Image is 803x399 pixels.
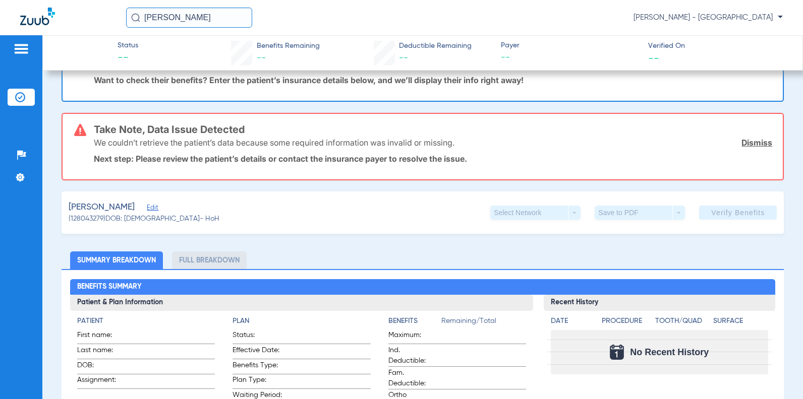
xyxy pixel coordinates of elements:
li: Full Breakdown [172,251,247,269]
span: Ind. Deductible: [388,345,438,366]
h4: Procedure [602,316,652,326]
span: First name: [77,330,127,344]
iframe: Chat Widget [753,351,803,399]
span: [PERSON_NAME] [69,201,135,214]
h4: Tooth/Quad [655,316,710,326]
h4: Patient [77,316,215,326]
span: -- [501,51,640,64]
span: -- [257,53,266,62]
span: DOB: [77,360,127,374]
span: Last name: [77,345,127,359]
app-breakdown-title: Surface [713,316,768,330]
span: (128043279) DOB: [DEMOGRAPHIC_DATA] - HoH [69,214,219,224]
img: Calendar [610,345,624,360]
span: Deductible Remaining [399,41,472,51]
app-breakdown-title: Benefits [388,316,441,330]
img: error-icon [74,124,86,136]
h3: Take Note, Data Issue Detected [94,124,773,135]
span: Remaining/Total [441,316,526,330]
app-breakdown-title: Tooth/Quad [655,316,710,330]
span: Fam. Deductible: [388,368,438,389]
input: Search for patients [126,8,252,28]
span: Assignment: [77,375,127,388]
app-breakdown-title: Date [551,316,593,330]
h4: Surface [713,316,768,326]
span: No Recent History [630,347,709,357]
span: [PERSON_NAME] - [GEOGRAPHIC_DATA] [634,13,783,23]
img: hamburger-icon [13,43,29,55]
span: Status: [233,330,282,344]
span: -- [648,52,659,63]
h4: Plan [233,316,370,326]
span: Plan Type: [233,375,282,388]
span: Benefits Remaining [257,41,320,51]
app-breakdown-title: Procedure [602,316,652,330]
h3: Patient & Plan Information [70,295,533,311]
img: Zuub Logo [20,8,55,25]
h3: Recent History [544,295,775,311]
span: Edit [147,204,156,214]
span: Maximum: [388,330,438,344]
span: Verified On [648,41,787,51]
li: Summary Breakdown [70,251,163,269]
span: Effective Date: [233,345,282,359]
p: We couldn’t retrieve the patient’s data because some required information was invalid or missing. [94,138,454,148]
span: Payer [501,40,640,51]
h2: Benefits Summary [70,279,775,295]
img: Search Icon [131,13,140,22]
h4: Benefits [388,316,441,326]
span: Status [118,40,138,51]
p: Next step: Please review the patient’s details or contact the insurance payer to resolve the issue. [94,154,773,164]
span: -- [118,51,138,65]
span: -- [399,53,408,62]
h4: Date [551,316,593,326]
p: Want to check their benefits? Enter the patient’s insurance details below, and we’ll display thei... [94,75,773,85]
span: Benefits Type: [233,360,282,374]
a: Dismiss [741,138,772,148]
